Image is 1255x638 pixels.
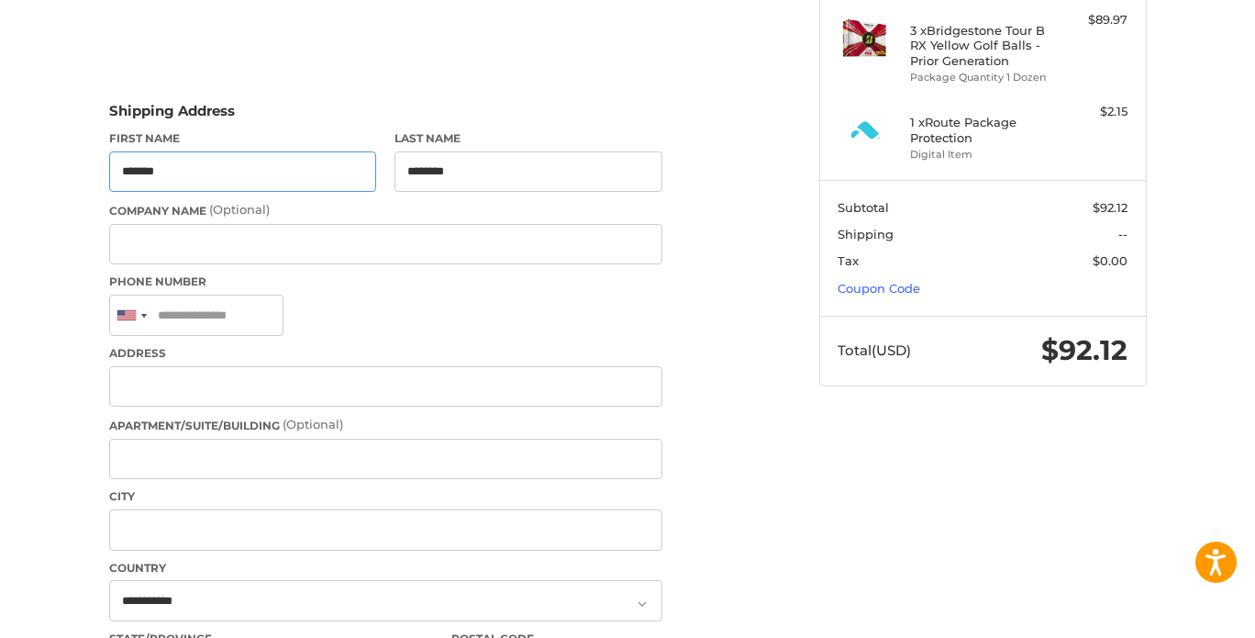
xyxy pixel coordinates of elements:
[109,345,662,362] label: Address
[109,416,662,434] label: Apartment/Suite/Building
[209,202,270,217] small: (Optional)
[109,560,662,576] label: Country
[1093,200,1127,215] span: $92.12
[838,281,920,296] a: Coupon Code
[394,130,662,147] label: Last Name
[838,227,894,241] span: Shipping
[1055,11,1127,29] div: $89.97
[838,341,911,359] span: Total (USD)
[1055,103,1127,121] div: $2.15
[1093,253,1127,268] span: $0.00
[109,130,377,147] label: First Name
[109,274,662,290] label: Phone Number
[110,296,152,335] div: United States: +1
[838,200,889,215] span: Subtotal
[1041,333,1127,367] span: $92.12
[910,23,1050,68] h4: 3 x Bridgestone Tour B RX Yellow Golf Balls - Prior Generation
[109,101,235,130] legend: Shipping Address
[910,147,1050,162] li: Digital Item
[109,488,662,505] label: City
[1118,227,1127,241] span: --
[838,253,859,268] span: Tax
[910,70,1050,85] li: Package Quantity 1 Dozen
[910,115,1050,145] h4: 1 x Route Package Protection
[109,201,662,219] label: Company Name
[283,417,343,431] small: (Optional)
